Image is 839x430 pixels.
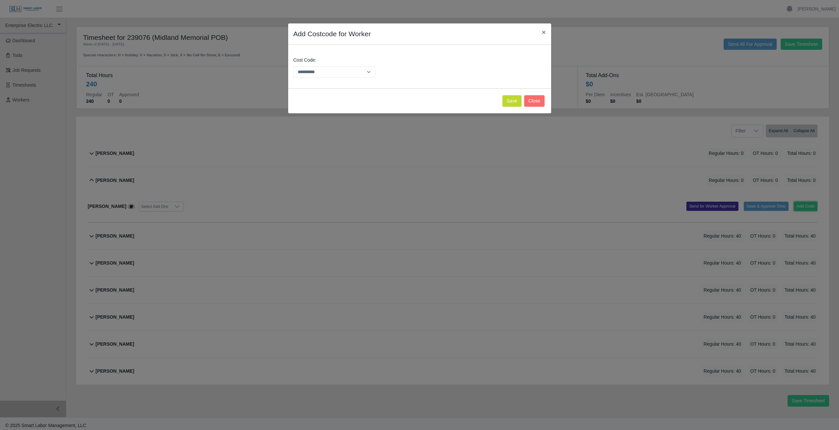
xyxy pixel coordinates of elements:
button: Close [524,95,545,107]
button: Close [536,23,551,41]
button: Save [502,95,522,107]
h4: Add Costcode for Worker [293,29,371,39]
label: Cost Code: [293,57,316,64]
span: × [542,28,546,36]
